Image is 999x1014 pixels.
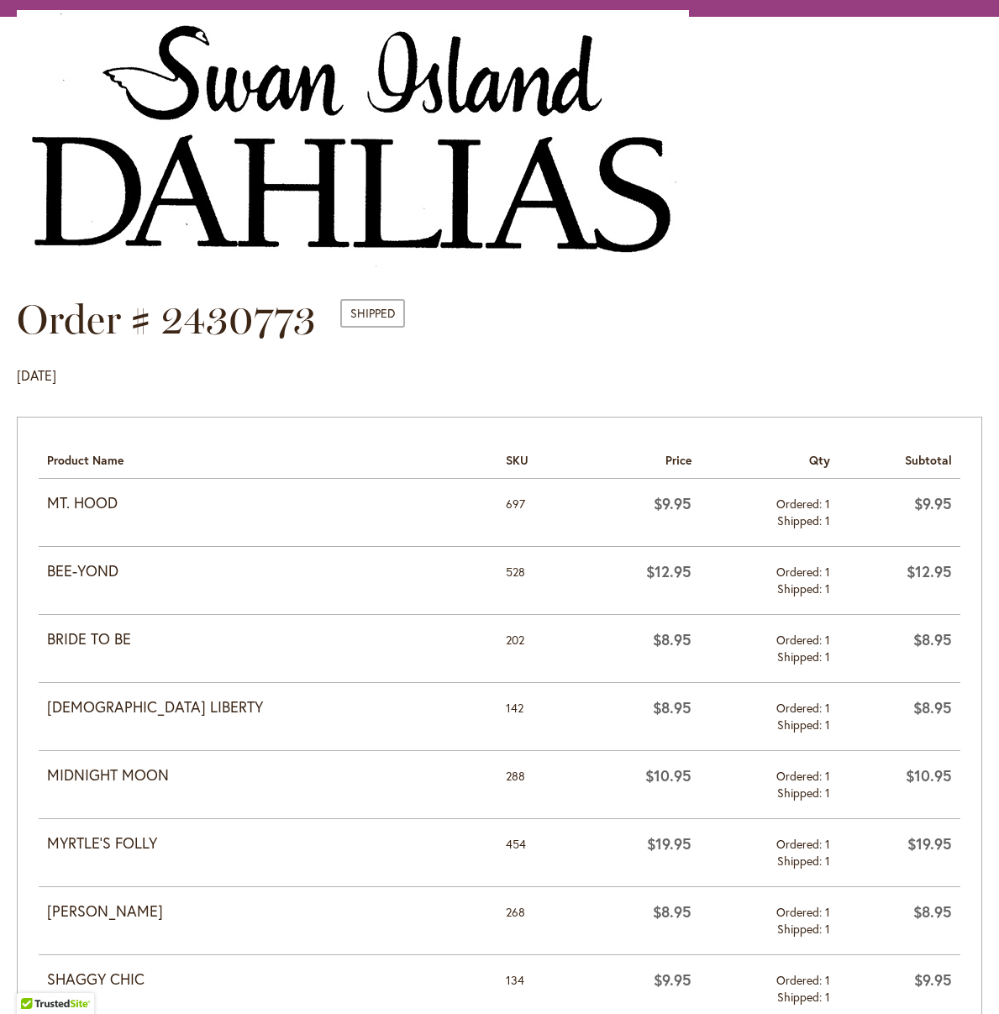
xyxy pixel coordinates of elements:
strong: BEE-YOND [47,560,489,582]
span: $8.95 [913,697,952,717]
th: Subtotal [839,439,960,479]
span: 1 [825,700,830,716]
span: Ordered [776,768,825,784]
span: $9.95 [654,493,691,513]
span: [DATE] [17,366,56,384]
span: 1 [825,632,830,648]
strong: [DEMOGRAPHIC_DATA] LIBERTY [47,696,489,718]
span: 1 [825,717,830,733]
span: Ordered [776,700,825,716]
span: Shipped [777,649,825,665]
span: $19.95 [647,833,691,854]
span: 1 [825,512,830,528]
span: $8.95 [913,629,952,649]
span: 1 [825,989,830,1005]
span: 1 [825,853,830,869]
span: Ordered [776,836,825,852]
span: $8.95 [653,697,691,717]
span: $19.95 [907,833,952,854]
td: 202 [497,614,576,682]
span: 1 [825,496,830,512]
span: Ordered [776,972,825,988]
span: $8.95 [913,901,952,922]
span: $9.95 [914,493,952,513]
span: $8.95 [653,629,691,649]
span: 1 [825,972,830,988]
td: 142 [497,682,576,750]
span: 1 [825,649,830,665]
span: $8.95 [653,901,691,922]
span: Shipped [777,512,825,528]
strong: BRIDE TO BE [47,628,489,650]
td: 454 [497,818,576,886]
td: 528 [497,546,576,614]
span: $9.95 [914,969,952,990]
span: Shipped [777,853,825,869]
th: Qty [700,439,839,479]
th: Product Name [39,439,497,479]
strong: SHAGGY CHIC [47,969,489,990]
span: 1 [825,581,830,596]
span: $9.95 [654,969,691,990]
strong: [PERSON_NAME] [47,901,489,922]
span: Order # 2430773 [17,295,316,344]
th: SKU [497,439,576,479]
a: store logo [17,10,689,269]
span: $12.95 [646,561,691,581]
span: 1 [825,921,830,937]
span: Ordered [776,564,825,580]
span: Shipped [777,785,825,801]
strong: MYRTLE'S FOLLY [47,833,489,854]
strong: MT. HOOD [47,492,489,514]
span: Shipped [777,921,825,937]
span: Ordered [776,904,825,920]
span: 1 [825,785,830,801]
td: 697 [497,479,576,547]
span: Shipped [340,299,405,328]
span: 1 [825,768,830,784]
span: Ordered [776,496,825,512]
span: $10.95 [645,765,691,785]
td: 288 [497,750,576,818]
td: 268 [497,886,576,954]
span: 1 [825,564,830,580]
span: 1 [825,836,830,852]
span: 1 [825,904,830,920]
span: Shipped [777,989,825,1005]
span: Shipped [777,581,825,596]
span: $10.95 [906,765,952,785]
span: Shipped [777,717,825,733]
span: $12.95 [907,561,952,581]
th: Price [576,439,700,479]
strong: MIDNIGHT MOON [47,764,489,786]
span: Ordered [776,632,825,648]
